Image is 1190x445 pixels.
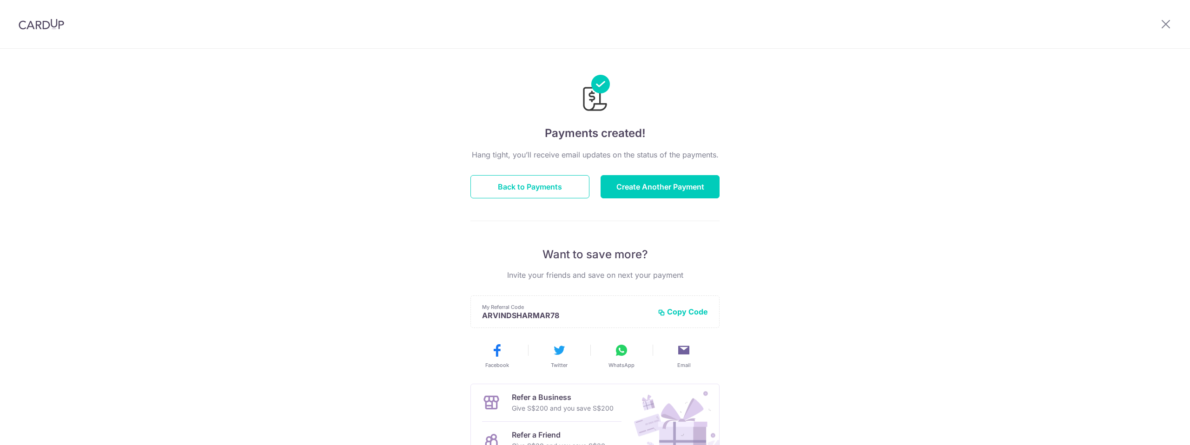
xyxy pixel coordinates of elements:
span: WhatsApp [608,361,635,369]
img: Payments [580,75,610,114]
span: Email [677,361,691,369]
p: Refer a Friend [512,429,605,440]
p: Hang tight, you’ll receive email updates on the status of the payments. [470,149,720,160]
button: Twitter [532,343,587,369]
button: Email [656,343,711,369]
span: Twitter [551,361,568,369]
button: Back to Payments [470,175,589,198]
p: ARVINDSHARMAR78 [482,311,650,320]
p: Give S$200 and you save S$200 [512,403,614,414]
h4: Payments created! [470,125,720,142]
p: Refer a Business [512,392,614,403]
button: WhatsApp [594,343,649,369]
img: CardUp [19,19,64,30]
span: Facebook [485,361,509,369]
button: Create Another Payment [601,175,720,198]
button: Copy Code [658,307,708,316]
p: My Referral Code [482,303,650,311]
p: Want to save more? [470,247,720,262]
p: Invite your friends and save on next your payment [470,269,720,281]
button: Facebook [469,343,524,369]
